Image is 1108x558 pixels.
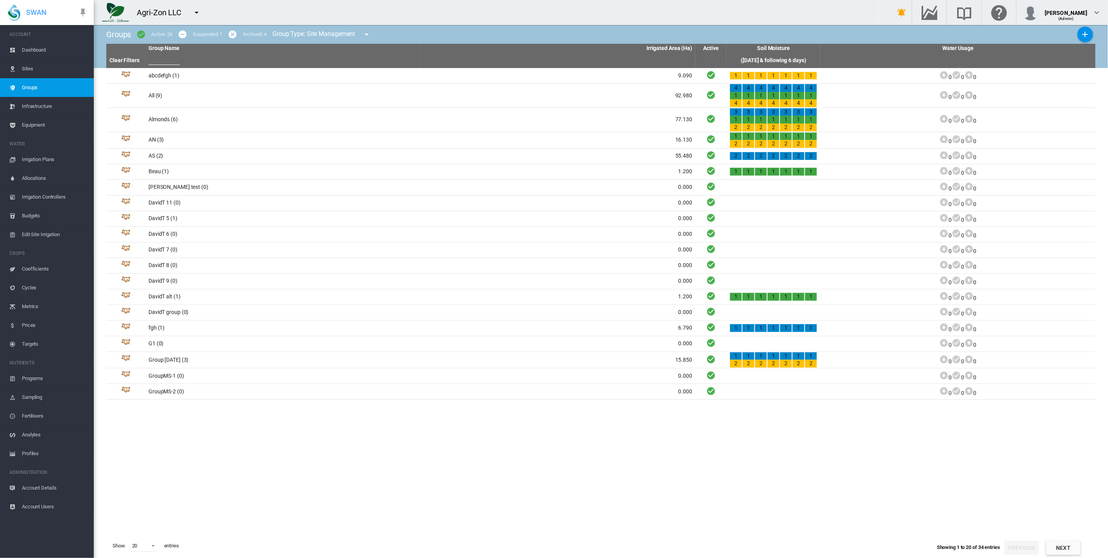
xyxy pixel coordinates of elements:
[106,384,145,399] td: Group Id: 47903
[189,5,204,20] button: icon-menu-down
[22,169,88,188] span: Allocations
[780,152,792,160] div: 2
[805,133,817,140] div: 1
[730,352,742,360] div: 1
[121,387,131,396] img: 4.svg
[106,242,145,258] td: Group Id: 44520
[678,199,693,206] span: 0.000
[145,108,421,132] td: Almonds (6)
[121,151,131,161] img: 4.svg
[706,70,716,80] i: Active
[939,374,976,380] span: 0 0 0
[22,59,88,78] span: Sites
[768,92,779,100] div: 1
[106,68,1095,84] tr: Group Id: 44508 abcdefgh (1) 9.090 Active 1 1 1 1 1 1 1 000
[22,150,88,169] span: Irrigation Plans
[706,244,716,254] i: Active
[1023,5,1038,20] img: profile.jpg
[106,274,1095,289] tr: Group Id: 44522 DavidT 9 (0) 0.000 Active 000
[9,28,88,41] span: ACCOUNT
[743,293,754,301] div: 1
[362,30,371,39] md-icon: icon-menu-down
[22,388,88,407] span: Sampling
[192,8,201,17] md-icon: icon-menu-down
[106,258,145,273] td: Group Id: 44521
[939,342,976,348] span: 0 0 0
[730,92,742,100] div: 1
[678,373,693,379] span: 0.000
[755,152,767,160] div: 2
[939,74,976,80] span: 0 0 0
[768,168,779,176] div: 1
[22,78,88,97] span: Groups
[743,92,754,100] div: 1
[768,152,779,160] div: 2
[894,5,909,20] button: icon-bell-ring
[121,91,131,100] img: 4.svg
[743,324,754,332] div: 1
[805,360,817,368] div: 2
[675,357,692,363] span: 15.850
[145,227,421,242] td: DavidT 6 (0)
[897,8,906,17] md-icon: icon-bell-ring
[106,84,145,108] td: Group Id: 10469
[730,168,742,176] div: 1
[121,183,131,192] img: 4.svg
[755,116,767,124] div: 1
[145,211,421,226] td: DavidT 5 (1)
[805,293,817,301] div: 1
[145,180,421,195] td: [PERSON_NAME] test (0)
[939,248,976,254] span: 0 0 0
[121,115,131,124] img: 4.svg
[757,45,790,51] span: Soil Moisture
[22,425,88,444] span: Analytes
[22,260,88,278] span: Coefficients
[706,150,716,160] i: Active
[675,153,692,159] span: 55.480
[743,72,754,80] div: 1
[175,27,190,42] button: icon-minus-circle
[678,309,693,315] span: 0.000
[706,213,716,222] i: Active
[106,211,1095,227] tr: Group Id: 44518 DavidT 5 (1) 0.000 Active 000
[646,45,692,51] span: Irrigated Area (Ha)
[9,138,88,150] span: WATER
[780,108,792,116] div: 3
[743,360,754,368] div: 2
[678,215,693,221] span: 0.000
[780,124,792,131] div: 2
[695,44,727,53] th: Active
[106,149,1095,164] tr: Group Id: 10479 AS (2) 55.480 Active 2 2 2 2 2 2 2 000
[121,292,131,301] img: 4.svg
[22,188,88,206] span: Irrigation Controllers
[768,108,779,116] div: 3
[780,324,792,332] div: 1
[145,242,421,258] td: DavidT 7 (0)
[780,293,792,301] div: 1
[730,140,742,148] div: 2
[939,201,976,207] span: 0 0 0
[755,168,767,176] div: 1
[743,124,754,131] div: 2
[106,289,1095,305] tr: Group Id: 44515 DavidT alt (1) 1.200 Active 1 1 1 1 1 1 1 000
[743,116,754,124] div: 1
[121,245,131,255] img: 4.svg
[22,206,88,225] span: Budgets
[106,336,145,352] td: Group Id: 47763
[730,99,742,107] div: 4
[678,231,693,237] span: 0.000
[706,134,716,144] i: Active
[939,358,976,364] span: 0 0 0
[920,8,939,17] md-icon: Go to the Data Hub
[26,7,47,17] span: SWAN
[805,168,817,176] div: 1
[106,68,145,83] td: Group Id: 44508
[78,8,88,17] md-icon: icon-pin
[780,168,792,176] div: 1
[106,84,1095,108] tr: Group Id: 10469 All (9) 92.980 Active 4 1 4 4 1 4 4 1 4 4 1 4 4 1 4 4 1 4 4 1 4 000
[805,99,817,107] div: 4
[793,352,804,360] div: 1
[121,230,131,239] img: 4.svg
[939,94,976,100] span: 0 0 0
[805,72,817,80] div: 1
